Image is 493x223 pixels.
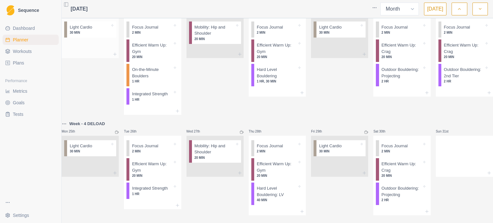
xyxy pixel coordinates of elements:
span: Tests [13,111,23,117]
p: 1 HR, 30 MIN [257,79,297,84]
div: Outdoor Bouldering: Projecting2 HR [376,183,428,205]
span: Metrics [13,88,27,94]
p: Efficient Warm Up: Crag [444,42,484,55]
div: Efficient Warm Up: Crag20 MIN [438,39,490,62]
div: Light Cardio30 MIN [314,21,366,38]
p: 30 MIN [319,30,359,35]
p: 2 HR [382,198,422,202]
p: 2 MIN [444,30,484,35]
div: Integrated Strength1 HR [126,88,178,105]
div: Focus Journal2 MIN [251,140,303,157]
p: 2 MIN [257,30,297,35]
p: Sun 31st [436,129,455,134]
p: 20 MIN [132,173,172,178]
div: Efficient Warm Up: Gym20 MIN [251,39,303,62]
a: Dashboard [3,23,59,33]
p: Efficient Warm Up: Gym [132,42,172,55]
span: Sequence [18,8,39,13]
p: Week - 4 DELOAD [69,121,105,127]
p: Efficient Warm Up: Crag [382,161,422,173]
p: Light Cardio [319,143,342,149]
div: Hard Level Bouldering: LV40 MIN [251,183,303,205]
div: Mobility: Hip and Shoulder20 MIN [189,140,241,163]
p: 2 MIN [382,149,422,154]
div: Outdoor Bouldering: Projecting2 HR [376,64,428,86]
p: Outdoor Bouldering: Projecting [382,185,422,198]
div: Integrated Strength1 HR [126,183,178,199]
p: Fri 29th [311,129,330,134]
p: Hard Level Bouldering: LV [257,185,297,198]
a: Plans [3,58,59,68]
p: Hard Level Bouldering [257,66,297,79]
button: Settings [3,210,59,220]
p: Focus Journal [444,24,470,30]
p: On-the-Minute Boulders [132,66,172,79]
p: Efficient Warm Up: Gym [132,161,172,173]
span: Dashboard [13,25,35,31]
div: Focus Journal2 MIN [376,140,428,157]
div: Focus Journal2 MIN [126,21,178,38]
p: 20 MIN [195,155,235,160]
p: Mon 25th [62,129,81,134]
p: 20 MIN [195,37,235,41]
span: Plans [13,60,24,66]
div: Light Cardio30 MIN [64,140,116,157]
span: [DATE] [71,5,88,13]
p: 40 MIN [257,198,297,202]
p: 30 MIN [70,149,110,154]
p: Integrated Strength [132,91,168,97]
span: Planner [13,37,28,43]
p: 20 MIN [382,173,422,178]
div: Hard Level Bouldering1 HR, 30 MIN [251,64,303,86]
div: Focus Journal2 MIN [438,21,490,38]
p: 2 MIN [257,149,297,154]
p: 2 MIN [132,149,172,154]
a: Goals [3,98,59,108]
img: Logo [6,5,14,16]
div: Mobility: Hip and Shoulder20 MIN [189,21,241,44]
a: Tests [3,109,59,119]
p: Sat 30th [373,129,393,134]
div: Focus Journal2 MIN [376,21,428,38]
div: Efficient Warm Up: Gym20 MIN [126,39,178,62]
div: Efficient Warm Up: Gym20 MIN [126,158,178,181]
p: 2 MIN [382,30,422,35]
p: Focus Journal [382,24,408,30]
p: Focus Journal [132,143,158,149]
p: Outdoor Bouldering: 2nd Tier [444,66,484,79]
span: Goals [13,99,25,106]
p: 20 MIN [444,55,484,59]
p: Focus Journal [382,143,408,149]
p: 2 HR [444,79,484,84]
p: Mobility: Hip and Shoulder [195,24,235,37]
p: 1 HR [132,97,172,102]
p: Efficient Warm Up: Crag [382,42,422,55]
div: Focus Journal2 MIN [126,140,178,157]
p: 1 HR [132,79,172,84]
p: 2 HR [382,79,422,84]
div: Efficient Warm Up: Gym20 MIN [251,158,303,181]
p: 30 MIN [70,30,110,35]
a: LogoSequence [3,3,59,18]
div: On-the-Minute Boulders1 HR [126,64,178,86]
p: 1 HR [132,192,172,196]
div: Focus Journal2 MIN [251,21,303,38]
div: Light Cardio30 MIN [64,21,116,38]
p: Tue 26th [124,129,143,134]
p: Thu 28th [249,129,268,134]
p: Focus Journal [132,24,158,30]
p: 20 MIN [257,173,297,178]
p: Outdoor Bouldering: Projecting [382,66,422,79]
p: Light Cardio [70,24,92,30]
p: Integrated Strength [132,185,168,192]
p: 20 MIN [382,55,422,59]
button: [DATE] [424,3,446,15]
p: 2 MIN [132,30,172,35]
p: Focus Journal [257,24,283,30]
p: Light Cardio [70,143,92,149]
p: Focus Journal [257,143,283,149]
p: Light Cardio [319,24,342,30]
p: 20 MIN [257,55,297,59]
p: Efficient Warm Up: Gym [257,161,297,173]
p: 30 MIN [319,149,359,154]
